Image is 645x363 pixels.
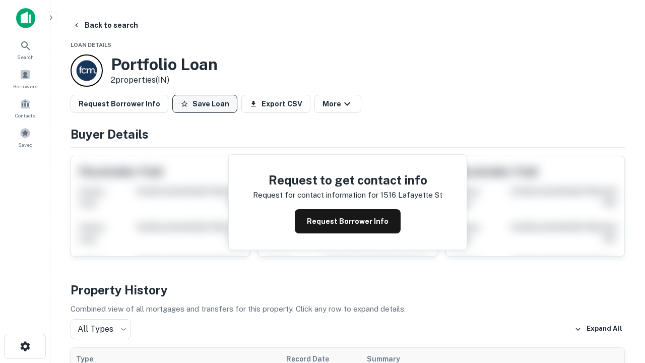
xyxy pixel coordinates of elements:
span: Saved [18,141,33,149]
a: Borrowers [3,65,47,92]
button: Save Loan [172,95,237,113]
p: Combined view of all mortgages and transfers for this property. Click any row to expand details. [71,303,625,315]
button: More [314,95,361,113]
span: Loan Details [71,42,111,48]
a: Saved [3,124,47,151]
p: 2 properties (IN) [111,74,218,86]
span: Search [17,53,34,61]
h4: Buyer Details [71,125,625,143]
div: All Types [71,319,131,339]
span: Contacts [15,111,35,119]
span: Borrowers [13,82,37,90]
h4: Request to get contact info [253,171,442,189]
button: Export CSV [241,95,310,113]
button: Expand All [572,322,625,337]
button: Request Borrower Info [295,209,401,233]
h3: Portfolio Loan [111,55,218,74]
a: Contacts [3,94,47,122]
iframe: Chat Widget [595,250,645,298]
button: Request Borrower Info [71,95,168,113]
h4: Property History [71,281,625,299]
p: Request for contact information for [253,189,378,201]
img: capitalize-icon.png [16,8,35,28]
a: Search [3,36,47,63]
p: 1516 lafayette st [380,189,442,201]
button: Back to search [69,16,142,34]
